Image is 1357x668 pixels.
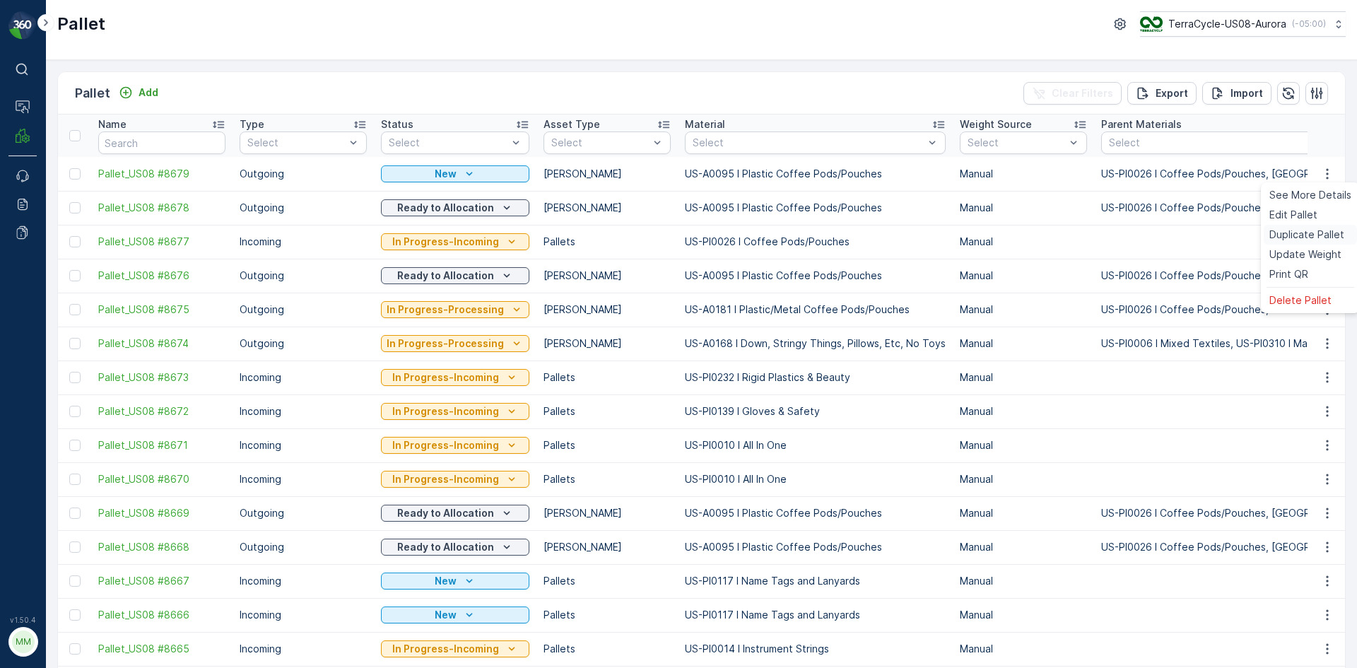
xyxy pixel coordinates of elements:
span: Delete Pallet [1269,293,1332,307]
a: Pallet_US08 #8665 [98,642,225,656]
p: Incoming [240,235,367,249]
p: US-A0168 I Down, Stringy Things, Pillows, Etc, No Toys [685,336,946,351]
p: US-A0095 I Plastic Coffee Pods/Pouches [685,201,946,215]
div: Toggle Row Selected [69,609,81,621]
a: Pallet_US08 #8674 [98,336,225,351]
span: Pallet_US08 #8679 [98,167,225,181]
p: In Progress-Processing [387,336,504,351]
p: In Progress-Processing [387,303,504,317]
a: Pallet_US08 #8667 [98,574,225,588]
button: In Progress-Incoming [381,640,529,657]
p: Pallets [544,642,671,656]
span: Total Weight : [12,255,83,267]
p: Outgoing [240,336,367,351]
a: Pallet_US08 #8675 [98,303,225,317]
p: Select [389,136,507,150]
p: In Progress-Incoming [392,370,499,385]
a: Pallet_US08 #8678 [98,201,225,215]
p: US-A0095 I Plastic Coffee Pods/Pouches [685,506,946,520]
span: [PERSON_NAME] [75,325,155,337]
button: In Progress-Incoming [381,233,529,250]
div: Toggle Row Selected [69,643,81,655]
div: Toggle Row Selected [69,575,81,587]
button: In Progress-Processing [381,301,529,318]
p: TerraCycle-US08-Aurora [1168,17,1286,31]
p: Manual [960,608,1087,622]
span: Name : [12,232,47,244]
p: US-A0095 I Plastic Coffee Pods/Pouches [685,167,946,181]
p: Manual [960,336,1087,351]
p: Import [1230,86,1263,100]
p: Outgoing [240,540,367,554]
p: Select [968,136,1065,150]
p: New [435,574,457,588]
p: Outgoing [240,303,367,317]
p: Clear Filters [1052,86,1113,100]
span: Asset Type : [12,325,75,337]
div: Toggle Row Selected [69,270,81,281]
p: Export [1156,86,1188,100]
span: See More Details [1269,188,1351,202]
p: US-PI0232 I Rigid Plastics & Beauty [685,370,946,385]
p: Manual [960,642,1087,656]
a: Pallet_US08 #8669 [98,506,225,520]
p: In Progress-Incoming [392,472,499,486]
p: US-A0095 I Plastic Coffee Pods/Pouches [685,269,946,283]
p: Manual [960,167,1087,181]
a: Pallet_US08 #8672 [98,404,225,418]
span: Material : [12,348,60,361]
p: US-PI0139 I Gloves & Safety [685,404,946,418]
a: Pallet_US08 #8668 [98,540,225,554]
p: Ready to Allocation [397,201,494,215]
p: Select [247,136,345,150]
span: Pallet_US08 #8678 [47,232,139,244]
a: Edit Pallet [1264,205,1357,225]
p: In Progress-Incoming [392,404,499,418]
p: Material [685,117,725,131]
button: Ready to Allocation [381,267,529,284]
div: Toggle Row Selected [69,440,81,451]
p: Outgoing [240,269,367,283]
p: Outgoing [240,201,367,215]
span: Net Weight : [12,279,74,291]
p: US-PI0117 I Name Tags and Lanyards [685,574,946,588]
a: Pallet_US08 #8673 [98,370,225,385]
p: Pallets [544,574,671,588]
p: In Progress-Incoming [392,642,499,656]
p: [PERSON_NAME] [544,269,671,283]
p: US-PI0026 I Coffee Pods/Pouches [685,235,946,249]
p: US-A0095 I Plastic Coffee Pods/Pouches [685,540,946,554]
p: In Progress-Incoming [392,438,499,452]
button: Import [1202,82,1271,105]
button: In Progress-Incoming [381,471,529,488]
span: Pallet_US08 #8677 [98,235,225,249]
p: Type [240,117,264,131]
span: Edit Pallet [1269,208,1317,222]
div: MM [12,631,35,653]
button: Ready to Allocation [381,505,529,522]
a: Pallet_US08 #8670 [98,472,225,486]
p: Manual [960,472,1087,486]
p: New [435,608,457,622]
p: US-PI0117 I Name Tags and Lanyards [685,608,946,622]
button: New [381,607,529,623]
p: US-PI0010 I All In One [685,438,946,452]
p: Manual [960,506,1087,520]
p: [PERSON_NAME] [544,506,671,520]
p: New [435,167,457,181]
p: Pallets [544,472,671,486]
p: Pallets [544,438,671,452]
span: Print QR [1269,267,1308,281]
div: Toggle Row Selected [69,338,81,349]
p: Incoming [240,574,367,588]
p: Pallets [544,235,671,249]
p: [PERSON_NAME] [544,303,671,317]
p: [PERSON_NAME] [544,201,671,215]
p: US-A0181 I Plastic/Metal Coffee Pods/Pouches [685,303,946,317]
p: Incoming [240,472,367,486]
span: Pallet_US08 #8671 [98,438,225,452]
div: Toggle Row Selected [69,474,81,485]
